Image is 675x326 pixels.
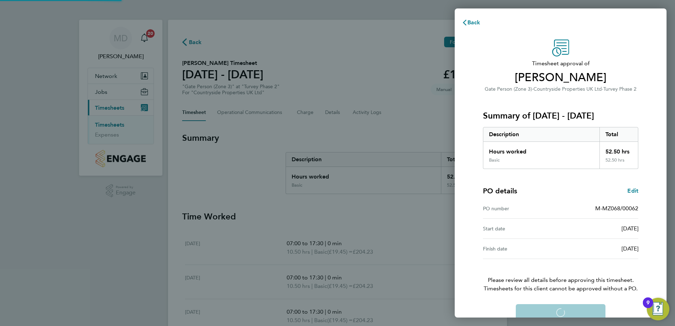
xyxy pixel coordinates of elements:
[603,86,637,92] span: Turvey Phase 2
[599,142,638,157] div: 52.50 hrs
[483,110,638,121] h3: Summary of [DATE] - [DATE]
[599,127,638,141] div: Total
[455,16,488,30] button: Back
[483,59,638,68] span: Timesheet approval of
[646,303,650,312] div: 9
[599,157,638,169] div: 52.50 hrs
[483,244,561,253] div: Finish date
[647,298,669,320] button: Open Resource Center, 9 new notifications
[627,187,638,195] a: Edit
[483,224,561,233] div: Start date
[532,86,533,92] span: ·
[489,157,500,163] div: Basic
[474,284,647,293] span: Timesheets for this client cannot be approved without a PO.
[483,71,638,85] span: [PERSON_NAME]
[595,205,638,212] span: M-MZ068/00062
[561,224,638,233] div: [DATE]
[483,127,599,141] div: Description
[483,142,599,157] div: Hours worked
[483,186,517,196] h4: PO details
[467,19,480,26] span: Back
[483,204,561,213] div: PO number
[627,187,638,194] span: Edit
[483,127,638,169] div: Summary of 22 - 28 Sep 2025
[602,86,603,92] span: ·
[561,244,638,253] div: [DATE]
[533,86,602,92] span: Countryside Properties UK Ltd
[485,86,532,92] span: Gate Person (Zone 3)
[474,259,647,293] p: Please review all details before approving this timesheet.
